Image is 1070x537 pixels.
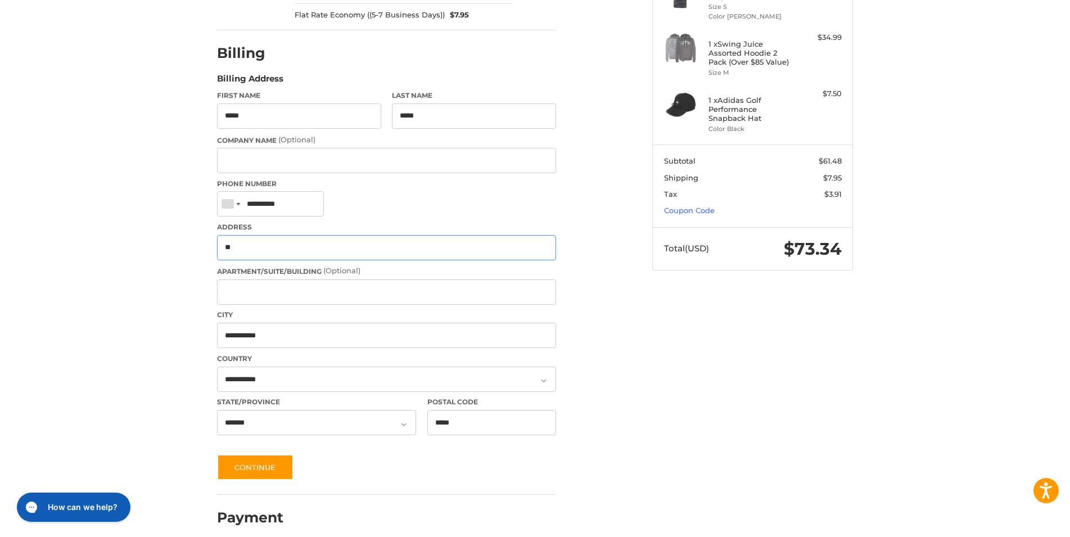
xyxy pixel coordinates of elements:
span: Total (USD) [664,243,709,254]
a: Coupon Code [664,206,715,215]
span: Subtotal [664,156,696,165]
span: Flat Rate Economy ((5-7 Business Days)) [295,10,445,21]
li: Size S [708,2,794,12]
span: $61.48 [819,156,842,165]
h4: 1 x Swing Juice Assorted Hoodie 2 Pack (Over $85 Value) [708,39,794,67]
label: Postal Code [427,397,557,407]
button: Continue [217,454,294,480]
iframe: Gorgias live chat messenger [11,489,134,526]
label: Last Name [392,91,556,101]
span: $7.95 [445,10,469,21]
label: Apartment/Suite/Building [217,265,556,277]
label: Country [217,354,556,364]
label: Company Name [217,134,556,146]
label: First Name [217,91,381,101]
li: Color [PERSON_NAME] [708,12,794,21]
span: Shipping [664,173,698,182]
div: $7.50 [797,88,842,100]
div: $34.99 [797,32,842,43]
li: Size M [708,68,794,78]
label: Phone Number [217,179,556,189]
span: $3.91 [824,189,842,198]
span: $73.34 [784,238,842,259]
h2: Payment [217,509,283,526]
legend: Billing Address [217,73,283,91]
h2: Billing [217,44,283,62]
small: (Optional) [278,135,315,144]
li: Color Black [708,124,794,134]
label: City [217,310,556,320]
h4: 1 x Adidas Golf Performance Snapback Hat [708,96,794,123]
span: $7.95 [823,173,842,182]
small: (Optional) [323,266,360,275]
label: State/Province [217,397,416,407]
span: Tax [664,189,677,198]
label: Address [217,222,556,232]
